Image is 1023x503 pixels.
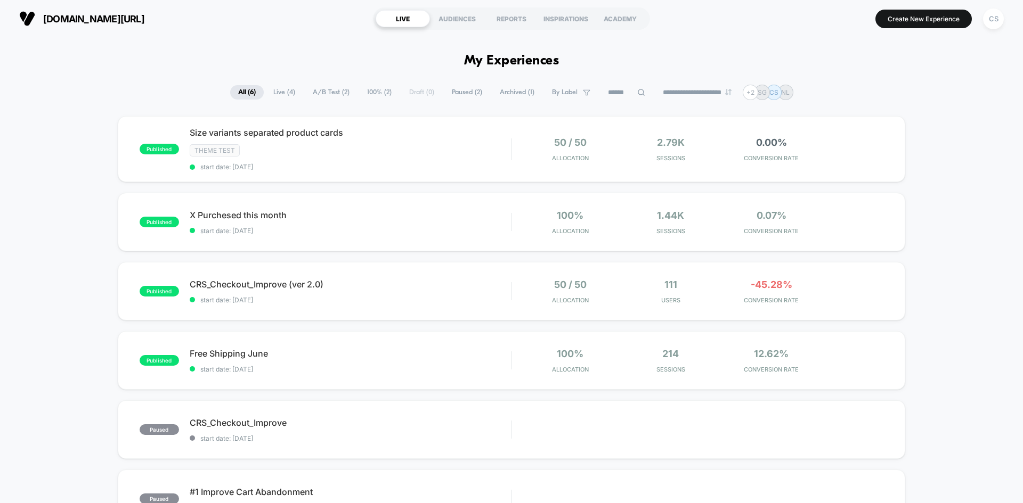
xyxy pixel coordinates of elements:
[190,279,511,290] span: CRS_Checkout_Improve (ver 2.0)
[140,355,179,366] span: published
[492,85,542,100] span: Archived ( 1 )
[557,348,583,359] span: 100%
[190,486,511,497] span: #1 Improve Cart Abandonment
[190,210,511,220] span: X Purchesed this month
[724,227,819,235] span: CONVERSION RATE
[140,217,179,227] span: published
[754,348,789,359] span: 12.62%
[16,10,148,27] button: [DOMAIN_NAME][URL]
[552,366,589,373] span: Allocation
[554,279,587,290] span: 50 / 50
[552,296,589,304] span: Allocation
[359,85,400,100] span: 100% ( 2 )
[140,286,179,296] span: published
[724,154,819,162] span: CONVERSION RATE
[623,366,719,373] span: Sessions
[657,210,684,221] span: 1.44k
[43,13,144,24] span: [DOMAIN_NAME][URL]
[657,137,685,148] span: 2.79k
[983,9,1004,29] div: CS
[190,365,511,373] span: start date: [DATE]
[756,137,787,148] span: 0.00%
[623,227,719,235] span: Sessions
[190,127,511,138] span: Size variants separated product cards
[757,210,786,221] span: 0.07%
[743,85,758,100] div: + 2
[190,417,511,428] span: CRS_Checkout_Improve
[190,296,511,304] span: start date: [DATE]
[758,88,767,96] p: SG
[623,296,719,304] span: Users
[557,210,583,221] span: 100%
[190,163,511,171] span: start date: [DATE]
[980,8,1007,30] button: CS
[19,11,35,27] img: Visually logo
[552,88,578,96] span: By Label
[552,227,589,235] span: Allocation
[781,88,790,96] p: NL
[724,366,819,373] span: CONVERSION RATE
[875,10,972,28] button: Create New Experience
[464,53,559,69] h1: My Experiences
[140,424,179,435] span: paused
[539,10,593,27] div: INSPIRATIONS
[305,85,358,100] span: A/B Test ( 2 )
[554,137,587,148] span: 50 / 50
[623,154,719,162] span: Sessions
[593,10,647,27] div: ACADEMY
[724,296,819,304] span: CONVERSION RATE
[664,279,677,290] span: 111
[751,279,792,290] span: -45.28%
[769,88,778,96] p: CS
[430,10,484,27] div: AUDIENCES
[140,144,179,154] span: published
[725,89,732,95] img: end
[552,154,589,162] span: Allocation
[190,227,511,235] span: start date: [DATE]
[376,10,430,27] div: LIVE
[662,348,679,359] span: 214
[265,85,303,100] span: Live ( 4 )
[190,348,511,359] span: Free Shipping June
[190,434,511,442] span: start date: [DATE]
[444,85,490,100] span: Paused ( 2 )
[484,10,539,27] div: REPORTS
[190,144,240,156] span: Theme Test
[230,85,264,100] span: All ( 6 )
